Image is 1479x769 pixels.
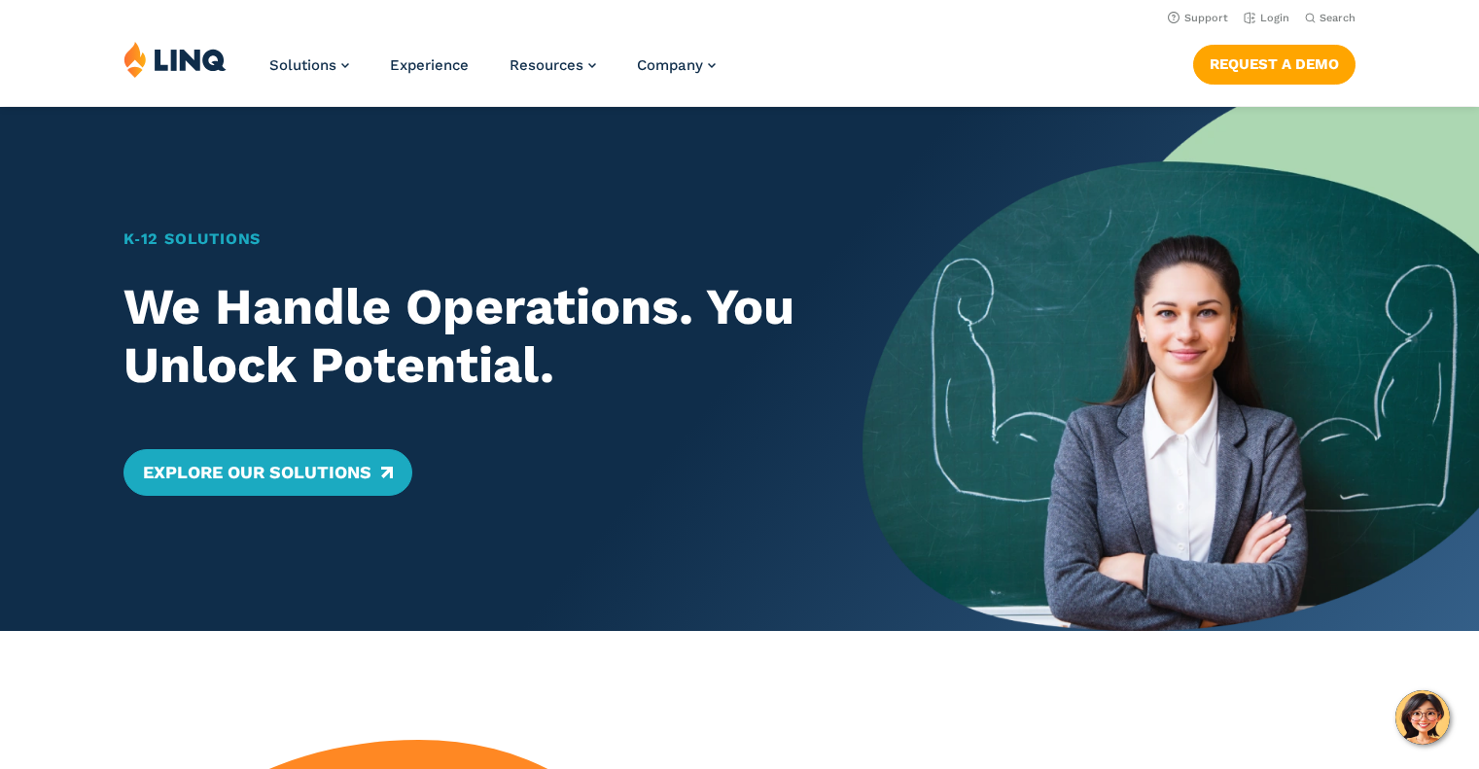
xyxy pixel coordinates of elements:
[269,41,716,105] nav: Primary Navigation
[1193,41,1356,84] nav: Button Navigation
[269,56,349,74] a: Solutions
[510,56,596,74] a: Resources
[123,449,412,496] a: Explore Our Solutions
[1168,12,1228,24] a: Support
[1395,690,1450,745] button: Hello, have a question? Let’s chat.
[390,56,469,74] a: Experience
[123,278,803,395] h2: We Handle Operations. You Unlock Potential.
[1305,11,1356,25] button: Open Search Bar
[637,56,716,74] a: Company
[123,41,227,78] img: LINQ | K‑12 Software
[637,56,703,74] span: Company
[1244,12,1289,24] a: Login
[510,56,583,74] span: Resources
[123,227,803,251] h1: K‑12 Solutions
[1193,45,1356,84] a: Request a Demo
[1320,12,1356,24] span: Search
[863,107,1479,631] img: Home Banner
[269,56,336,74] span: Solutions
